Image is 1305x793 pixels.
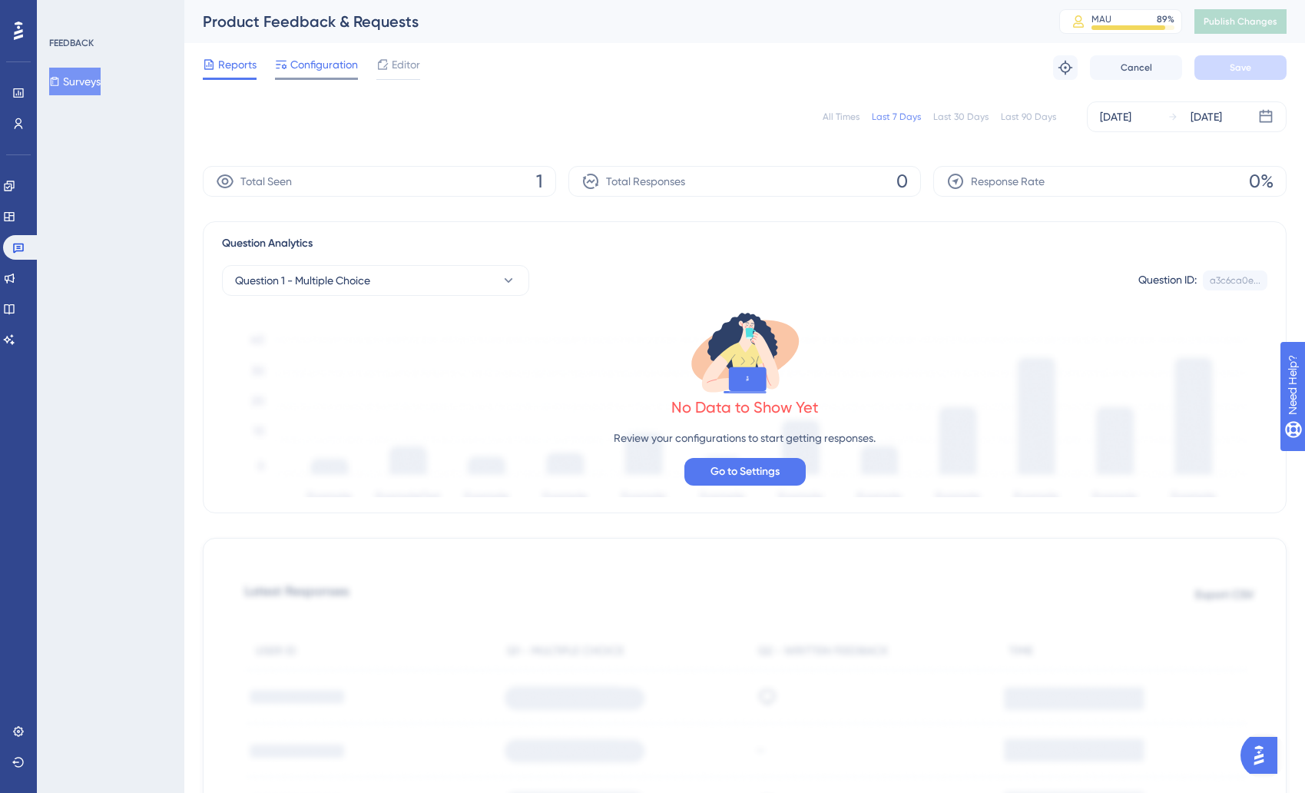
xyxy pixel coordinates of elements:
button: Cancel [1090,55,1182,80]
iframe: UserGuiding AI Assistant Launcher [1240,732,1287,778]
span: Response Rate [971,172,1045,191]
span: Total Seen [240,172,292,191]
span: Cancel [1121,61,1152,74]
div: All Times [823,111,860,123]
span: Editor [392,55,420,74]
div: [DATE] [1191,108,1222,126]
div: Last 7 Days [872,111,921,123]
span: Publish Changes [1204,15,1277,28]
button: Save [1194,55,1287,80]
span: 0 [896,169,908,194]
div: 89 % [1157,13,1174,25]
button: Publish Changes [1194,9,1287,34]
button: Question 1 - Multiple Choice [222,265,529,296]
div: Last 30 Days [933,111,989,123]
p: Review your configurations to start getting responses. [614,429,876,447]
div: Product Feedback & Requests [203,11,1021,32]
div: [DATE] [1100,108,1131,126]
div: Last 90 Days [1001,111,1056,123]
span: Question 1 - Multiple Choice [235,271,370,290]
span: Need Help? [36,4,96,22]
div: Question ID: [1138,270,1197,290]
span: Reports [218,55,257,74]
span: Total Responses [606,172,685,191]
span: Question Analytics [222,234,313,253]
div: No Data to Show Yet [671,396,819,418]
span: 0% [1249,169,1274,194]
div: MAU [1091,13,1111,25]
button: Go to Settings [684,458,806,486]
span: Save [1230,61,1251,74]
div: FEEDBACK [49,37,94,49]
span: Go to Settings [710,463,780,481]
span: 1 [536,169,543,194]
span: Configuration [290,55,358,74]
div: a3c6ca0e... [1210,274,1260,287]
button: Surveys [49,68,101,95]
